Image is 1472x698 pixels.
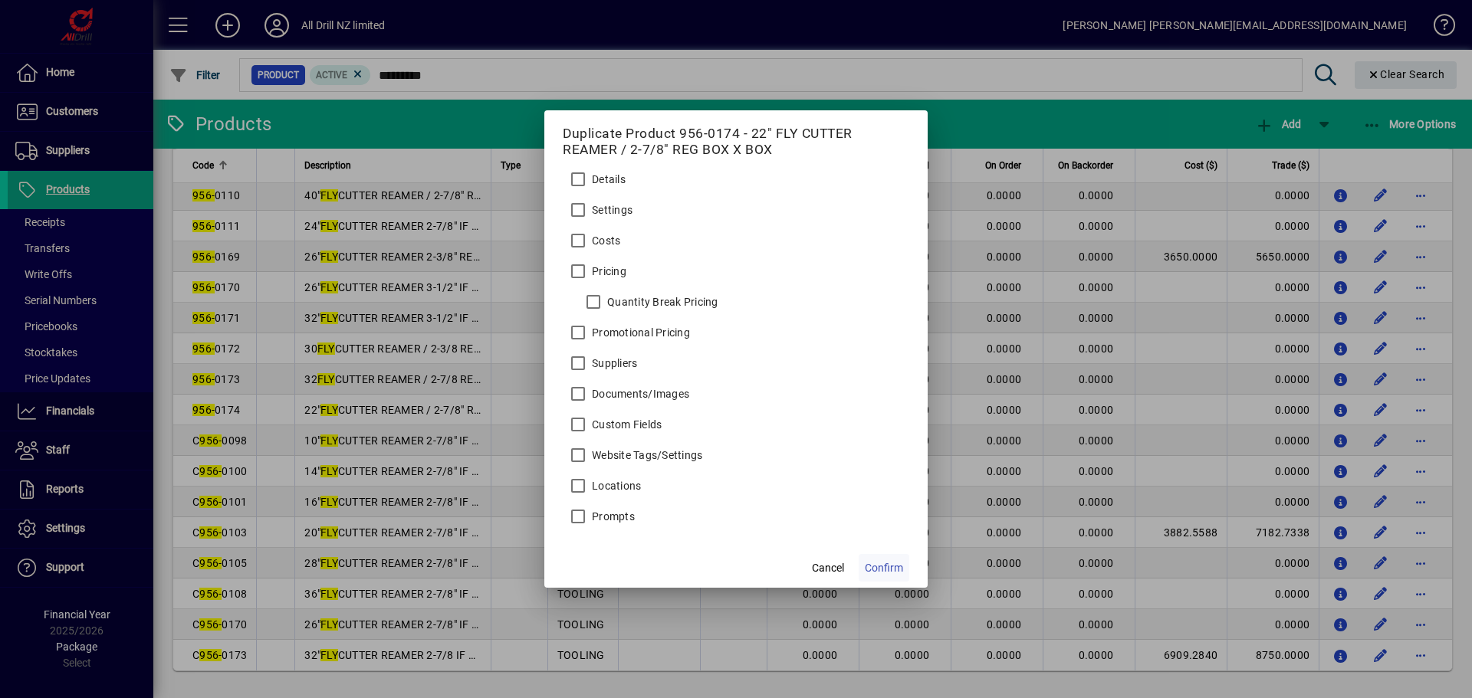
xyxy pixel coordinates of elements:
[812,560,844,576] span: Cancel
[589,233,620,248] label: Costs
[589,172,626,187] label: Details
[589,325,690,340] label: Promotional Pricing
[589,202,632,218] label: Settings
[589,447,702,463] label: Website Tags/Settings
[589,386,689,401] label: Documents/Images
[803,554,853,582] button: Cancel
[589,417,662,432] label: Custom Fields
[589,478,641,493] label: Locations
[604,294,718,310] label: Quantity Break Pricing
[859,554,909,582] button: Confirm
[589,509,635,524] label: Prompts
[865,560,903,576] span: Confirm
[589,264,626,279] label: Pricing
[563,126,909,158] h5: Duplicate Product 956-0174 - 22" FLY CUTTER REAMER / 2-7/8" REG BOX X BOX
[589,356,637,371] label: Suppliers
